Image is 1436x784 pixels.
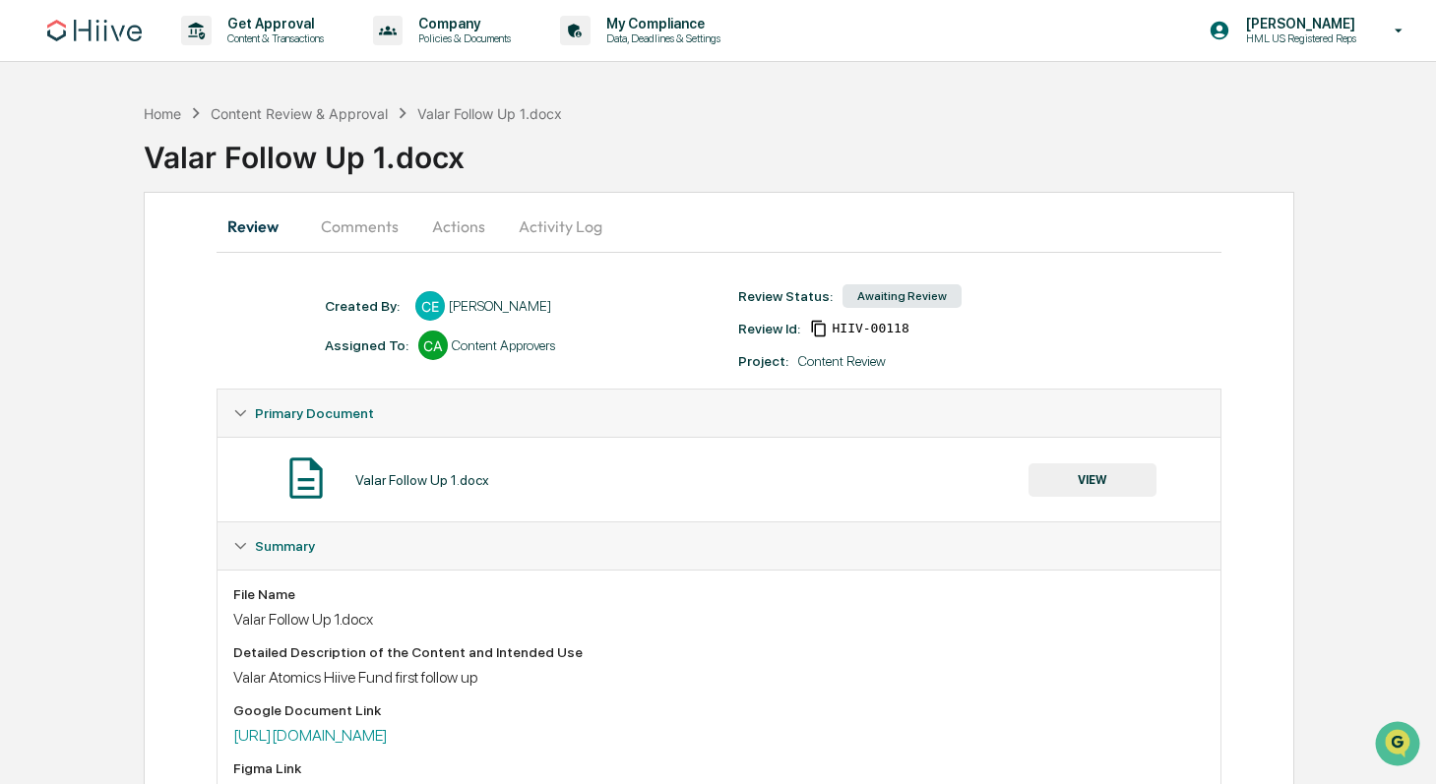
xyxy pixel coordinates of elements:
span: Preclearance [39,248,127,268]
p: Company [403,16,521,31]
p: My Compliance [591,16,730,31]
a: [URL][DOMAIN_NAME] [233,726,388,745]
p: How can we help? [20,41,358,73]
div: Primary Document [218,437,1220,521]
div: Start new chat [67,151,323,170]
button: VIEW [1029,463,1156,497]
div: Content Review & Approval [211,105,388,122]
p: Get Approval [212,16,334,31]
div: Summary [218,522,1220,570]
div: secondary tabs example [217,203,1221,250]
div: Valar Follow Up 1.docx [144,124,1436,175]
div: Primary Document [218,390,1220,437]
button: Actions [414,203,503,250]
div: Content Review [798,353,886,369]
div: Detailed Description of the Content and Intended Use [233,644,1205,660]
div: Project: [738,353,788,369]
div: [PERSON_NAME] [449,298,551,314]
div: Google Document Link [233,702,1205,718]
img: Document Icon [281,453,331,503]
div: Figma Link [233,760,1205,776]
p: Data, Deadlines & Settings [591,31,730,45]
button: Review [217,203,305,250]
span: Pylon [196,333,238,348]
a: 🗄️Attestations [135,240,252,275]
p: Content & Transactions [212,31,334,45]
div: Assigned To: [325,337,408,353]
div: Valar Follow Up 1.docx [417,105,562,122]
button: Start new chat [335,156,358,180]
span: Data Lookup [39,285,124,305]
span: a1bb28c0-a032-4653-905e-7364ea0114a6 [832,321,908,336]
button: Comments [305,203,414,250]
button: Activity Log [503,203,618,250]
iframe: Open customer support [1373,719,1426,772]
div: Awaiting Review [843,284,962,308]
div: File Name [233,586,1205,602]
div: Review Status: [738,288,833,304]
a: Powered byPylon [139,332,238,348]
div: Valar Follow Up 1.docx [233,610,1205,629]
img: logo [47,20,142,41]
div: Content Approvers [452,337,555,353]
div: CA [418,331,448,360]
div: 🔎 [20,287,35,303]
p: Policies & Documents [403,31,521,45]
div: Created By: ‎ ‎ [325,298,406,314]
div: We're available if you need us! [67,170,249,186]
p: [PERSON_NAME] [1230,16,1366,31]
img: 1746055101610-c473b297-6a78-478c-a979-82029cc54cd1 [20,151,55,186]
span: Primary Document [255,405,374,421]
div: Home [144,105,181,122]
div: Valar Atomics Hiive Fund first follow up [233,668,1205,687]
div: CE [415,291,445,321]
a: 🖐️Preclearance [12,240,135,275]
span: Attestations [162,248,244,268]
p: HML US Registered Reps [1230,31,1366,45]
div: 🖐️ [20,250,35,266]
div: 🗄️ [143,250,158,266]
div: Valar Follow Up 1.docx [355,472,489,488]
div: Review Id: [738,321,800,336]
span: Summary [255,538,315,554]
a: 🔎Data Lookup [12,277,132,313]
